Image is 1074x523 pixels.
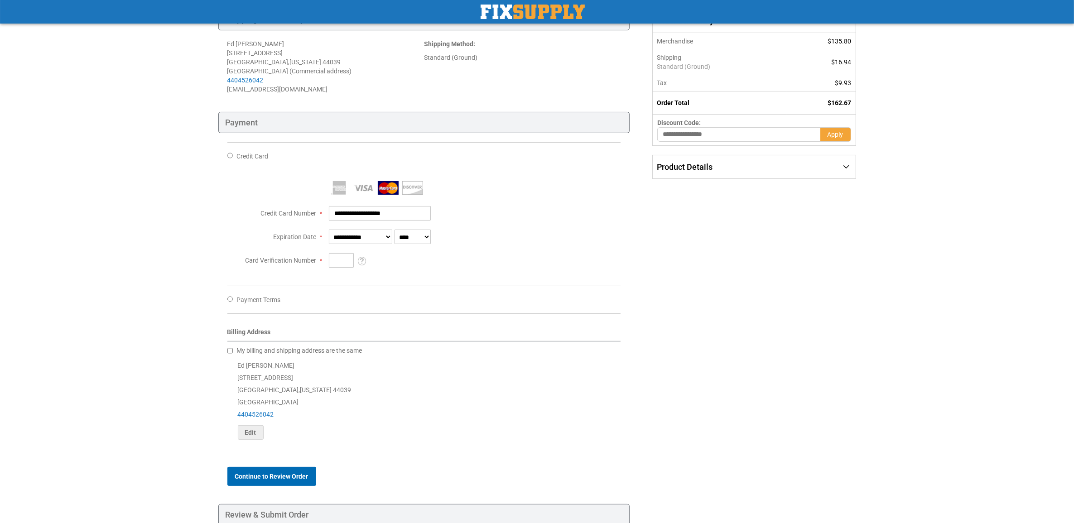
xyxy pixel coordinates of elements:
address: Ed [PERSON_NAME] [STREET_ADDRESS] [GEOGRAPHIC_DATA] , 44039 [GEOGRAPHIC_DATA] (Commercial address) [227,39,424,94]
span: Payment Terms [236,296,280,303]
span: Continue to Review Order [235,473,308,480]
span: Discount Code: [657,119,701,126]
span: Credit Card [236,153,268,160]
span: Apply [828,131,843,138]
a: 4404526042 [238,411,274,418]
button: Edit [238,425,264,440]
span: $162.67 [828,99,852,106]
span: [EMAIL_ADDRESS][DOMAIN_NAME] [227,86,328,93]
span: Card Verification Number [245,257,316,264]
a: 4404526042 [227,77,264,84]
strong: : [424,40,475,48]
img: American Express [329,181,350,195]
button: Continue to Review Order [227,467,316,486]
img: Fix Industrial Supply [481,5,585,19]
span: Shipping [657,54,681,61]
th: Tax [653,75,786,91]
span: [US_STATE] [300,386,332,393]
div: Payment [218,112,630,134]
span: Product Details [657,162,713,172]
span: Shipping Method [424,40,473,48]
img: Visa [353,181,374,195]
span: [US_STATE] [290,58,322,66]
span: $16.94 [832,58,852,66]
span: My billing and shipping address are the same [236,347,362,354]
img: Discover [402,181,423,195]
span: $9.93 [835,79,852,86]
div: Standard (Ground) [424,53,621,62]
button: Apply [820,127,851,142]
span: Standard (Ground) [657,62,781,71]
span: Edit [245,429,256,436]
div: Billing Address [227,327,621,341]
span: $135.80 [828,38,852,45]
span: Expiration Date [273,233,316,240]
strong: Order Total [657,99,689,106]
th: Merchandise [653,33,786,49]
a: store logo [481,5,585,19]
span: Credit Card Number [260,210,316,217]
img: MasterCard [378,181,399,195]
div: Ed [PERSON_NAME] [STREET_ADDRESS] [GEOGRAPHIC_DATA] , 44039 [GEOGRAPHIC_DATA] [227,360,621,440]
